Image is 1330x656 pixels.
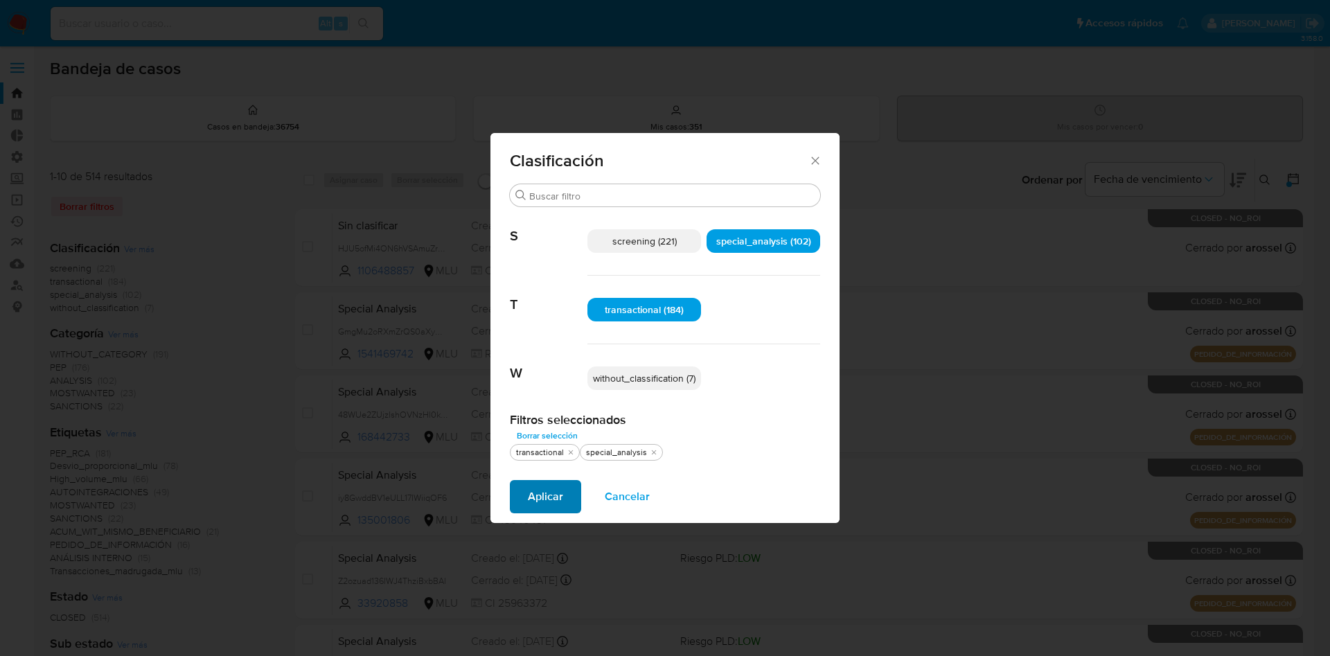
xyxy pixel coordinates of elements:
span: Cancelar [605,481,650,512]
span: screening (221) [612,234,677,248]
div: special_analysis [583,447,650,459]
div: without_classification (7) [587,366,701,390]
div: special_analysis (102) [707,229,820,253]
button: quitar special_analysis [648,447,659,458]
span: Clasificación [510,152,808,169]
span: S [510,207,587,245]
button: Aplicar [510,480,581,513]
button: Cancelar [587,480,668,513]
div: transactional (184) [587,298,701,321]
span: T [510,276,587,313]
button: Borrar selección [510,427,585,444]
button: Cerrar [808,154,821,166]
span: transactional (184) [605,303,684,317]
button: Buscar [515,190,526,201]
span: W [510,344,587,382]
button: quitar transactional [565,447,576,458]
span: special_analysis (102) [716,234,811,248]
h2: Filtros seleccionados [510,412,820,427]
input: Buscar filtro [529,190,815,202]
span: Borrar selección [517,429,578,443]
span: Aplicar [528,481,563,512]
div: screening (221) [587,229,701,253]
div: transactional [513,447,567,459]
span: without_classification (7) [593,371,695,385]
